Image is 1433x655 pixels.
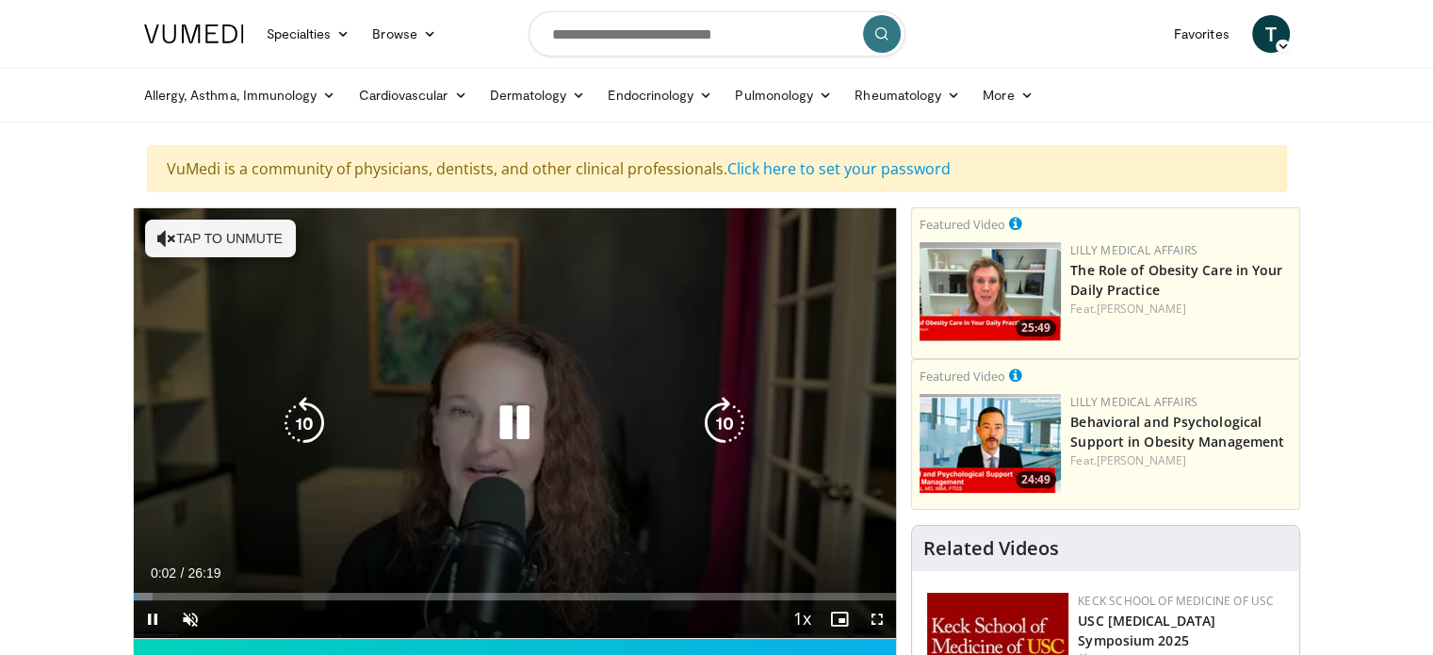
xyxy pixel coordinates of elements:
img: VuMedi Logo [144,25,244,43]
div: VuMedi is a community of physicians, dentists, and other clinical professionals. [147,145,1287,192]
input: Search topics, interventions [529,11,905,57]
a: Pulmonology [724,76,843,114]
a: Rheumatology [843,76,971,114]
a: Browse [361,15,448,53]
div: Progress Bar [134,593,897,600]
a: Keck School of Medicine of USC [1078,593,1274,609]
a: Endocrinology [596,76,724,114]
a: 25:49 [920,242,1061,341]
button: Playback Rate [783,600,821,638]
a: Specialties [255,15,362,53]
span: 0:02 [151,565,176,581]
video-js: Video Player [134,208,897,639]
a: Cardiovascular [347,76,478,114]
a: T [1252,15,1290,53]
a: [PERSON_NAME] [1097,452,1186,468]
small: Featured Video [920,216,1005,233]
div: Feat. [1070,452,1292,469]
a: Behavioral and Psychological Support in Obesity Management [1070,413,1284,450]
a: Click here to set your password [727,158,951,179]
button: Fullscreen [858,600,896,638]
button: Pause [134,600,171,638]
img: ba3304f6-7838-4e41-9c0f-2e31ebde6754.png.150x105_q85_crop-smart_upscale.png [920,394,1061,493]
a: The Role of Obesity Care in Your Daily Practice [1070,261,1282,299]
a: Favorites [1163,15,1241,53]
a: Lilly Medical Affairs [1070,394,1197,410]
a: Allergy, Asthma, Immunology [133,76,348,114]
span: 25:49 [1016,319,1056,336]
button: Unmute [171,600,209,638]
button: Enable picture-in-picture mode [821,600,858,638]
h4: Related Videos [923,537,1059,560]
a: Dermatology [479,76,597,114]
a: USC [MEDICAL_DATA] Symposium 2025 [1078,612,1215,649]
a: [PERSON_NAME] [1097,301,1186,317]
a: More [971,76,1044,114]
small: Featured Video [920,368,1005,385]
span: 24:49 [1016,471,1056,488]
a: 24:49 [920,394,1061,493]
img: e1208b6b-349f-4914-9dd7-f97803bdbf1d.png.150x105_q85_crop-smart_upscale.png [920,242,1061,341]
span: / [181,565,185,581]
div: Feat. [1070,301,1292,318]
a: Lilly Medical Affairs [1070,242,1197,258]
span: 26:19 [187,565,220,581]
button: Tap to unmute [145,220,296,257]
